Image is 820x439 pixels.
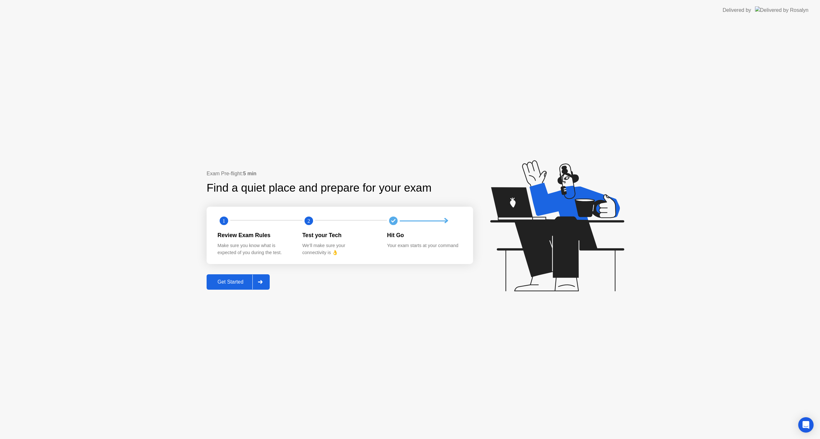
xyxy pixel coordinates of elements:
[387,242,462,249] div: Your exam starts at your command
[209,279,252,285] div: Get Started
[207,170,473,178] div: Exam Pre-flight:
[307,218,310,224] text: 2
[387,231,462,239] div: Hit Go
[243,171,257,176] b: 5 min
[302,242,377,256] div: We’ll make sure your connectivity is 👌
[723,6,751,14] div: Delivered by
[207,179,432,196] div: Find a quiet place and prepare for your exam
[755,6,808,14] img: Delivered by Rosalyn
[798,417,814,433] div: Open Intercom Messenger
[217,242,292,256] div: Make sure you know what is expected of you during the test.
[223,218,225,224] text: 1
[217,231,292,239] div: Review Exam Rules
[207,274,270,290] button: Get Started
[302,231,377,239] div: Test your Tech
